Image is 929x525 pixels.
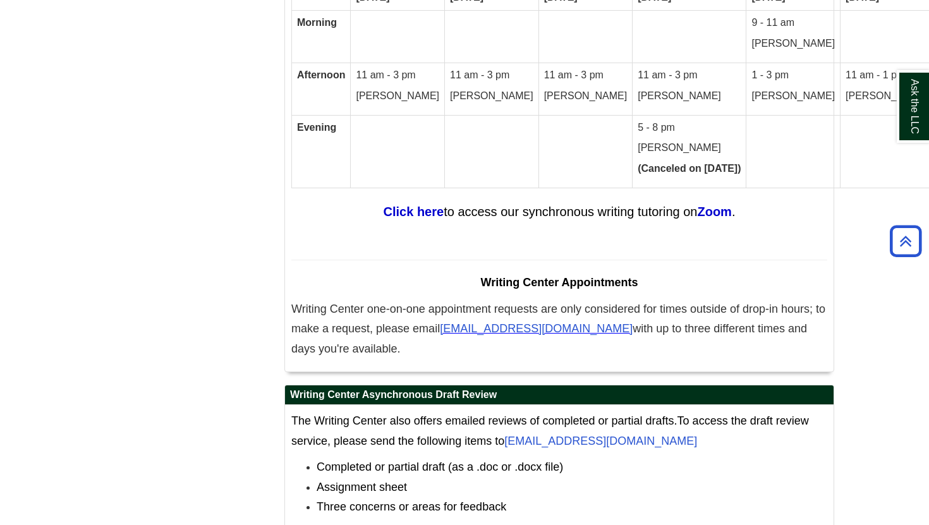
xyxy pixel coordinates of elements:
span: [EMAIL_ADDRESS][DOMAIN_NAME] [440,322,633,335]
p: [PERSON_NAME] [450,89,533,104]
a: Zoom [697,205,731,219]
p: [PERSON_NAME] [356,89,439,104]
p: [PERSON_NAME] [751,37,835,51]
strong: (Canceled on [DATE]) [638,163,741,174]
h2: Writing Center Asynchronous Draft Review [285,385,834,405]
p: [PERSON_NAME] [638,141,741,155]
a: [EMAIL_ADDRESS][DOMAIN_NAME] [440,324,633,334]
p: 1 - 3 pm [751,68,835,83]
p: [PERSON_NAME] [751,89,835,104]
p: [PERSON_NAME] [846,89,929,104]
p: [PERSON_NAME] [544,89,628,104]
p: 11 am - 3 pm [356,68,439,83]
strong: Morning [297,17,337,28]
a: Click here [384,205,444,219]
p: 11 am - 3 pm [544,68,628,83]
span: . [732,205,736,219]
span: Assignment sheet [317,481,407,493]
a: Back to Top [885,232,926,250]
span: Writing Center Appointments [481,276,638,289]
p: [PERSON_NAME] [638,89,741,104]
strong: Afternoon [297,69,345,80]
p: 11 am - 3 pm [638,68,741,83]
a: [EMAIL_ADDRESS][DOMAIN_NAME] [504,435,697,447]
span: Writing Center one-on-one appointment requests are only considered for times outside of drop-in h... [291,303,825,335]
strong: Evening [297,122,336,133]
span: Completed or partial draft (as a .doc or .docx file) [317,461,563,473]
span: The Writing Center also offers emailed reviews of completed or partial drafts. [291,414,677,427]
p: 11 am - 3 pm [450,68,533,83]
p: 5 - 8 pm [638,121,741,135]
p: 9 - 11 am [751,16,835,30]
span: Three concerns or areas for feedback [317,500,506,513]
span: to access our synchronous writing tutoring on [444,205,697,219]
p: 11 am - 1 pm [846,68,929,83]
span: To access the draft review service, please send the following items to [291,414,809,447]
span: with up to three different times and days you're available. [291,322,807,355]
